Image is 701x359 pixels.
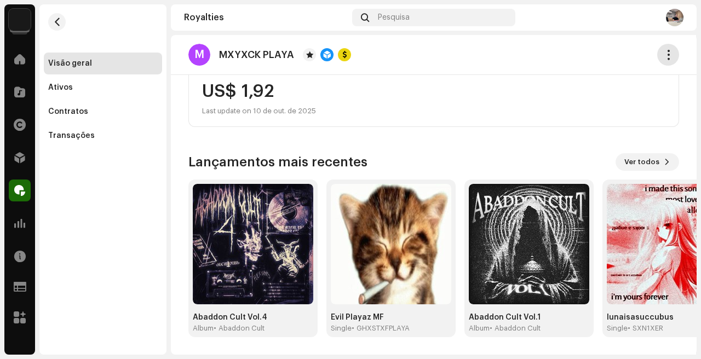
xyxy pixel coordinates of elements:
[607,324,628,333] div: Single
[469,313,589,322] div: Abaddon Cult Vol.1
[48,83,73,92] div: Ativos
[44,101,162,123] re-m-nav-item: Contratos
[628,324,663,333] div: • SXN1XER
[331,313,451,322] div: Evil Playaz MF
[624,151,659,173] span: Ver todos
[331,184,451,304] img: a33600ad-db81-4577-80a1-afa94e504a3f
[188,153,367,171] h3: Lançamentos mais recentes
[48,107,88,116] div: Contratos
[331,324,352,333] div: Single
[44,125,162,147] re-m-nav-item: Transações
[9,9,31,31] img: 730b9dfe-18b5-4111-b483-f30b0c182d82
[214,324,265,333] div: • Abaddon Cult
[44,77,162,99] re-m-nav-item: Ativos
[219,49,294,61] p: MXYXCK PLAYA
[44,53,162,74] re-m-nav-item: Visão geral
[469,324,490,333] div: Album
[188,44,210,66] div: M
[48,59,92,68] div: Visão geral
[48,131,95,140] div: Transações
[490,324,541,333] div: • Abaddon Cult
[616,153,679,171] button: Ver todos
[193,324,214,333] div: Album
[378,13,410,22] span: Pesquisa
[184,13,348,22] div: Royalties
[352,324,410,333] div: • GHXSTXFPLAYA
[193,184,313,304] img: b52f3f9c-ad94-4ad2-aa2f-beeb7a82fdf3
[469,184,589,304] img: ee861a81-1508-466d-b9cf-c2554cd64c15
[193,313,313,322] div: Abaddon Cult Vol.4
[666,9,683,26] img: 0ba84f16-5798-4c35-affb-ab1fe2b8839d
